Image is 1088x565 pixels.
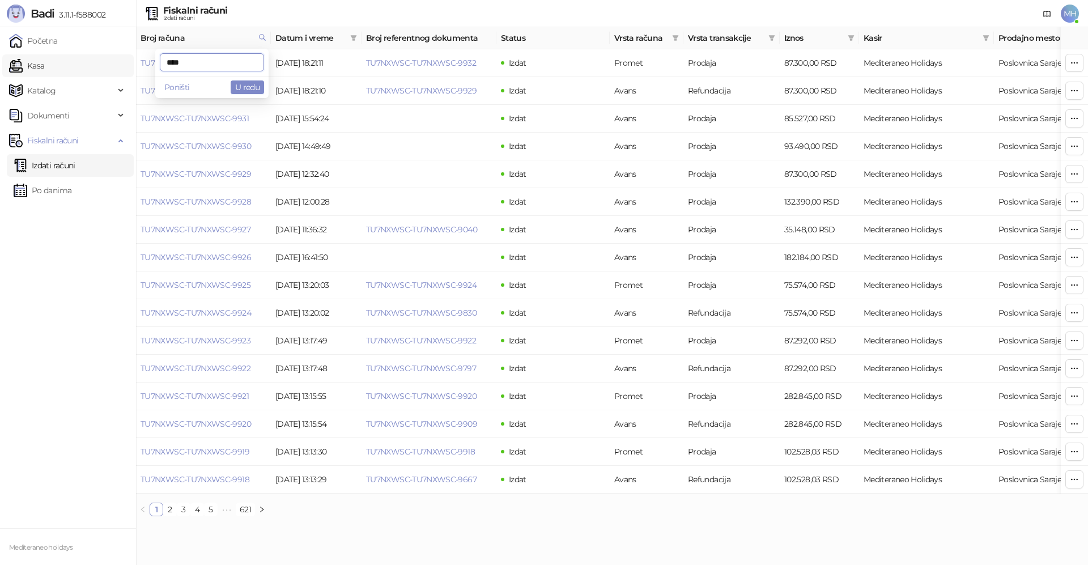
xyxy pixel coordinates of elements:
[150,503,163,516] a: 1
[141,169,251,179] a: TU7NXWSC-TU7NXWSC-9929
[983,35,989,41] span: filter
[141,335,250,346] a: TU7NXWSC-TU7NXWSC-9923
[683,77,780,105] td: Refundacija
[780,49,859,77] td: 87.300,00 RSD
[683,105,780,133] td: Prodaja
[859,105,994,133] td: Mediteraneo Holidays
[610,383,683,410] td: Promet
[780,383,859,410] td: 282.845,00 RSD
[859,438,994,466] td: Mediteraneo Holidays
[14,179,71,202] a: Po danima
[141,86,250,96] a: TU7NXWSC-TU7NXWSC-9932
[509,58,526,68] span: Izdat
[768,35,775,41] span: filter
[780,355,859,383] td: 87.292,00 RSD
[859,355,994,383] td: Mediteraneo Holidays
[54,10,105,20] span: 3.11.1-f588002
[141,363,250,373] a: TU7NXWSC-TU7NXWSC-9922
[859,77,994,105] td: Mediteraneo Holidays
[509,391,526,401] span: Izdat
[672,35,679,41] span: filter
[136,27,271,49] th: Broj računa
[683,355,780,383] td: Refundacija
[14,154,75,177] a: Izdati računi
[27,104,69,127] span: Dokumenti
[496,27,610,49] th: Status
[610,438,683,466] td: Promet
[683,438,780,466] td: Prodaja
[683,299,780,327] td: Refundacija
[190,503,204,516] li: 4
[31,7,54,20] span: Badi
[780,271,859,299] td: 75.574,00 RSD
[859,299,994,327] td: Mediteraneo Holidays
[610,244,683,271] td: Avans
[683,271,780,299] td: Prodaja
[610,105,683,133] td: Avans
[780,77,859,105] td: 87.300,00 RSD
[683,383,780,410] td: Prodaja
[271,383,362,410] td: [DATE] 13:15:55
[766,29,777,46] span: filter
[136,503,150,516] button: left
[141,141,251,151] a: TU7NXWSC-TU7NXWSC-9930
[859,410,994,438] td: Mediteraneo Holidays
[191,503,203,516] a: 4
[610,188,683,216] td: Avans
[614,32,668,44] span: Vrsta računa
[683,188,780,216] td: Prodaja
[141,58,250,68] a: TU7NXWSC-TU7NXWSC-9933
[236,503,254,516] a: 621
[859,188,994,216] td: Mediteraneo Holidays
[27,129,78,152] span: Fiskalni računi
[136,216,271,244] td: TU7NXWSC-TU7NXWSC-9927
[784,32,843,44] span: Iznos
[163,15,227,21] div: Izdati računi
[509,252,526,262] span: Izdat
[350,35,357,41] span: filter
[780,438,859,466] td: 102.528,03 RSD
[271,133,362,160] td: [DATE] 14:49:49
[610,27,683,49] th: Vrsta računa
[177,503,190,516] a: 3
[255,503,269,516] li: Sledeća strana
[683,466,780,494] td: Refundacija
[509,474,526,485] span: Izdat
[366,391,477,401] a: TU7NXWSC-TU7NXWSC-9920
[163,503,177,516] li: 2
[164,503,176,516] a: 2
[271,271,362,299] td: [DATE] 13:20:03
[348,29,359,46] span: filter
[177,503,190,516] li: 3
[136,271,271,299] td: TU7NXWSC-TU7NXWSC-9925
[218,503,236,516] span: •••
[136,410,271,438] td: TU7NXWSC-TU7NXWSC-9920
[366,224,477,235] a: TU7NXWSC-TU7NXWSC-9040
[780,466,859,494] td: 102.528,03 RSD
[141,308,251,318] a: TU7NXWSC-TU7NXWSC-9924
[610,327,683,355] td: Promet
[1038,5,1056,23] a: Dokumentacija
[683,27,780,49] th: Vrsta transakcije
[509,197,526,207] span: Izdat
[136,188,271,216] td: TU7NXWSC-TU7NXWSC-9928
[859,271,994,299] td: Mediteraneo Holidays
[610,466,683,494] td: Avans
[271,299,362,327] td: [DATE] 13:20:02
[780,410,859,438] td: 282.845,00 RSD
[683,244,780,271] td: Prodaja
[610,49,683,77] td: Promet
[271,188,362,216] td: [DATE] 12:00:28
[509,419,526,429] span: Izdat
[366,363,476,373] a: TU7NXWSC-TU7NXWSC-9797
[859,244,994,271] td: Mediteraneo Holidays
[136,355,271,383] td: TU7NXWSC-TU7NXWSC-9922
[231,80,264,94] button: U redu
[859,49,994,77] td: Mediteraneo Holidays
[271,327,362,355] td: [DATE] 13:17:49
[509,224,526,235] span: Izdat
[271,160,362,188] td: [DATE] 12:32:40
[9,543,73,551] small: Mediteraneo holidays
[366,335,476,346] a: TU7NXWSC-TU7NXWSC-9922
[980,29,992,46] span: filter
